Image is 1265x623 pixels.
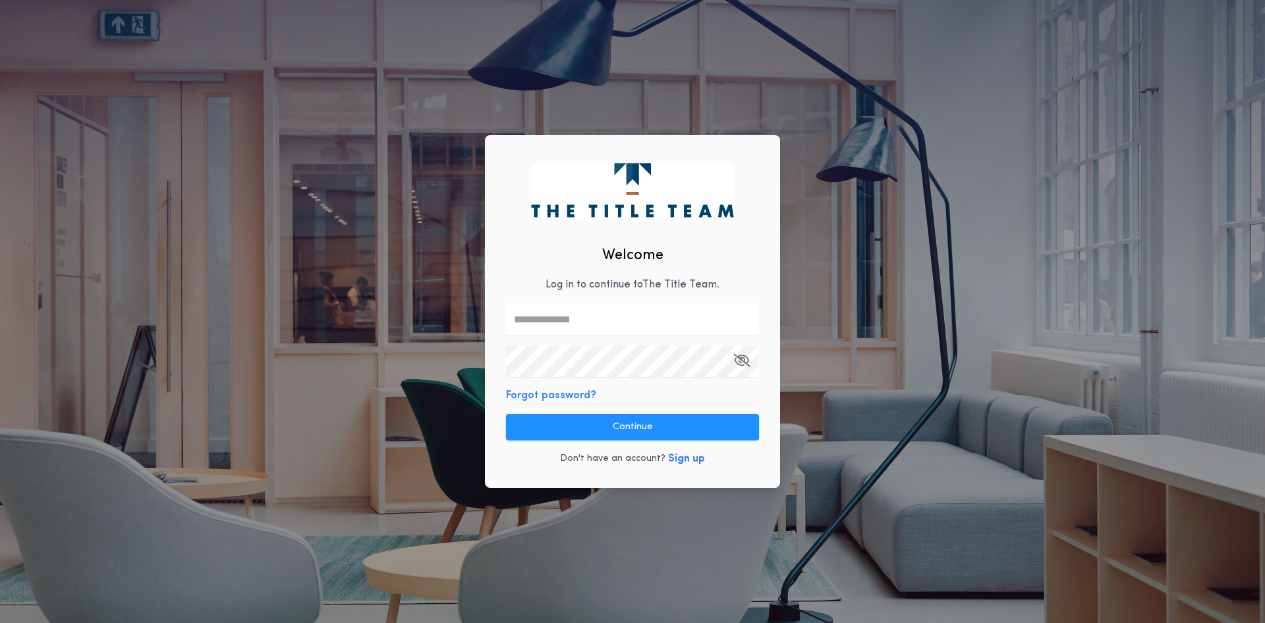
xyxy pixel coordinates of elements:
button: Continue [506,414,759,440]
h2: Welcome [602,245,663,266]
button: Forgot password? [506,388,596,403]
p: Don't have an account? [560,452,665,465]
img: logo [531,163,733,217]
button: Sign up [668,451,705,467]
p: Log in to continue to The Title Team . [546,277,719,293]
